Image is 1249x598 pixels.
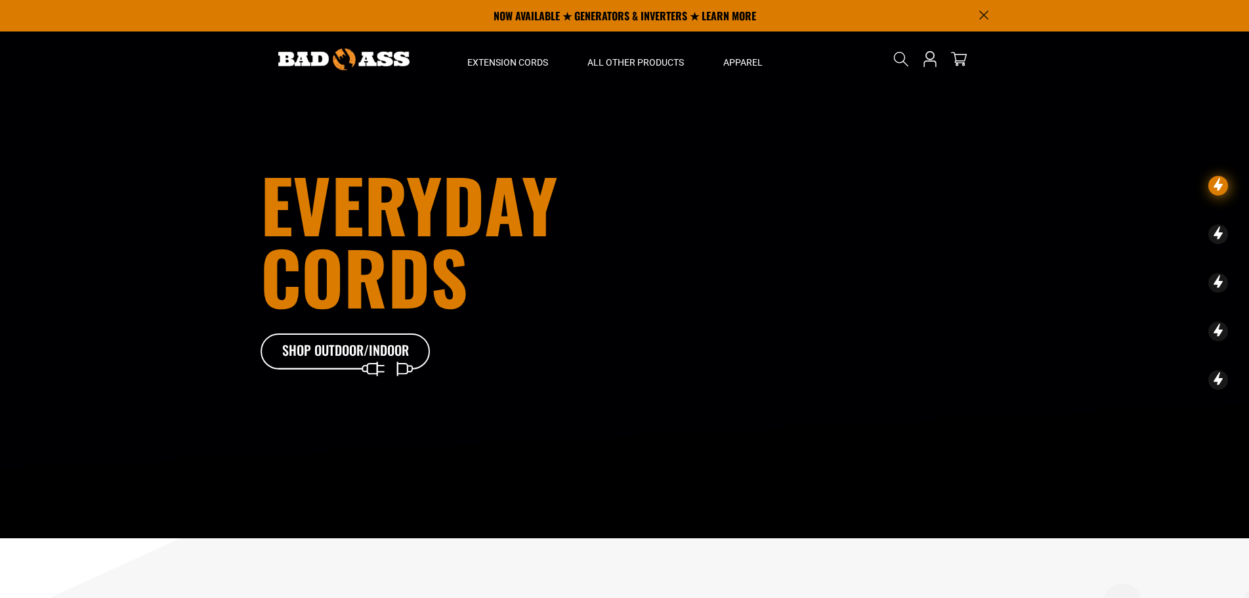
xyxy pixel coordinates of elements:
span: Apparel [723,56,763,68]
h1: Everyday cords [261,168,698,312]
summary: Apparel [704,32,782,87]
summary: Search [891,49,912,70]
span: Extension Cords [467,56,548,68]
a: Shop Outdoor/Indoor [261,333,431,370]
summary: Extension Cords [448,32,568,87]
summary: All Other Products [568,32,704,87]
img: Bad Ass Extension Cords [278,49,410,70]
span: All Other Products [587,56,684,68]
